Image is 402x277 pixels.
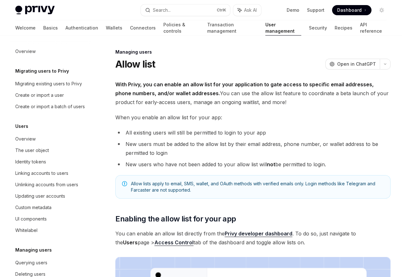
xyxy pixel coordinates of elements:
[10,133,92,145] a: Overview
[15,122,28,130] h5: Users
[115,49,391,55] div: Managing users
[153,6,171,14] div: Search...
[15,20,36,36] a: Welcome
[15,246,52,254] h5: Managing users
[15,158,46,166] div: Identity tokens
[10,168,92,179] a: Linking accounts to users
[337,61,376,67] span: Open in ChatGPT
[106,20,122,36] a: Wallets
[15,91,64,99] div: Create or import a user
[377,5,387,15] button: Toggle dark mode
[225,230,292,237] a: Privy developer dashboard
[15,215,47,223] div: UI components
[15,6,55,15] img: light logo
[15,169,68,177] div: Linking accounts to users
[163,20,200,36] a: Policies & controls
[123,239,138,246] strong: Users
[10,213,92,225] a: UI components
[287,7,299,13] a: Demo
[65,20,98,36] a: Authentication
[10,202,92,213] a: Custom metadata
[325,59,380,69] button: Open in ChatGPT
[43,20,58,36] a: Basics
[10,156,92,168] a: Identity tokens
[15,103,85,110] div: Create or import a batch of users
[15,80,82,88] div: Migrating existing users to Privy
[115,80,391,107] span: You can use the allow list feature to coordinate a beta launch of your product for early-access u...
[265,20,302,36] a: User management
[233,4,261,16] button: Ask AI
[141,4,230,16] button: Search...CtrlK
[15,67,69,75] h5: Migrating users to Privy
[131,181,384,193] span: Allow lists apply to email, SMS, wallet, and OAuth methods with verified emails only. Login metho...
[130,20,156,36] a: Connectors
[360,20,387,36] a: API reference
[154,239,194,246] a: Access Control
[15,192,65,200] div: Updating user accounts
[15,147,49,154] div: The user object
[115,128,391,137] li: All existing users will still be permitted to login to your app
[10,78,92,89] a: Migrating existing users to Privy
[335,20,352,36] a: Recipes
[115,140,391,157] li: New users must be added to the allow list by their email address, phone number, or wallet address...
[244,7,257,13] span: Ask AI
[10,101,92,112] a: Create or import a batch of users
[217,8,226,13] span: Ctrl K
[10,89,92,101] a: Create or import a user
[332,5,371,15] a: Dashboard
[307,7,324,13] a: Support
[15,227,37,234] div: Whitelabel
[15,181,78,188] div: Unlinking accounts from users
[10,145,92,156] a: The user object
[115,160,391,169] li: New users who have not been added to your allow list will be permitted to login.
[115,214,236,224] span: Enabling the allow list for your app
[10,190,92,202] a: Updating user accounts
[10,257,92,268] a: Querying users
[267,161,275,168] strong: not
[115,229,391,247] span: You can enable an allow list directly from the . To do so, just navigate to the page > tab of the...
[15,48,36,55] div: Overview
[15,204,51,211] div: Custom metadata
[10,46,92,57] a: Overview
[15,259,47,267] div: Querying users
[309,20,327,36] a: Security
[10,225,92,236] a: Whitelabel
[115,58,155,70] h1: Allow list
[115,113,391,122] span: When you enable an allow list for your app:
[115,81,374,96] strong: With Privy, you can enable an allow list for your application to gate access to specific email ad...
[207,20,257,36] a: Transaction management
[15,135,36,143] div: Overview
[122,181,127,186] svg: Note
[10,179,92,190] a: Unlinking accounts from users
[337,7,362,13] span: Dashboard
